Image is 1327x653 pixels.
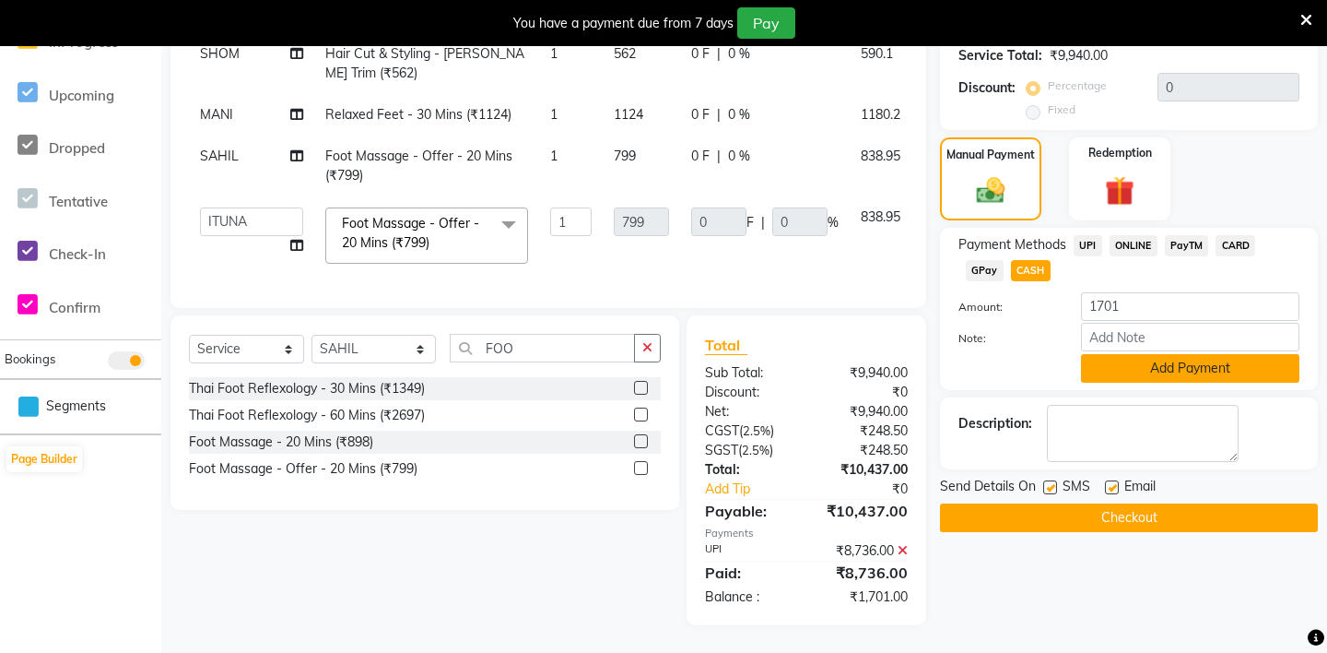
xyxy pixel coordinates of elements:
div: Foot Massage - 20 Mins (₹898) [189,433,373,452]
span: Bookings [5,351,55,366]
input: Search or Scan [450,334,635,362]
button: Checkout [940,504,1318,532]
input: Add Note [1081,323,1299,351]
div: Payments [705,526,908,541]
span: CARD [1215,235,1255,256]
div: ₹9,940.00 [1050,46,1108,65]
div: ₹1,701.00 [806,588,922,607]
div: ₹9,940.00 [806,402,922,421]
label: Percentage [1048,77,1107,94]
div: Thai Foot Reflexology - 30 Mins (₹1349) [189,379,425,398]
span: SGST [705,442,738,458]
div: ( ) [691,441,806,460]
div: ₹8,736.00 [806,562,922,584]
span: Confirm [49,299,100,316]
span: 838.95 [861,208,900,225]
span: Check-In [49,245,106,263]
span: 1 [550,148,558,164]
div: ( ) [691,421,806,441]
span: PayTM [1165,235,1209,256]
span: Send Details On [940,477,1036,500]
span: | [717,147,721,166]
div: ₹248.50 [806,421,922,441]
span: ONLINE [1110,235,1157,256]
label: Redemption [1088,145,1152,161]
span: 0 F [691,147,710,166]
span: Relaxed Feet - 30 Mins (₹1124) [325,106,511,123]
span: 590.1 [861,45,893,62]
span: 1 [550,45,558,62]
span: SAHIL [200,148,239,164]
div: ₹0 [806,383,922,402]
label: Amount: [945,299,1067,315]
span: Foot Massage - Offer - 20 Mins (₹799) [325,148,512,184]
span: CGST [705,422,739,439]
div: ₹9,940.00 [806,363,922,383]
span: 0 % [728,147,750,166]
div: Service Total: [958,46,1042,65]
div: Foot Massage - Offer - 20 Mins (₹799) [189,459,417,479]
span: CASH [1011,260,1051,281]
span: % [828,213,839,232]
div: You have a payment due from 7 days [513,14,734,33]
span: 1124 [614,106,643,123]
div: Paid: [691,562,806,584]
span: Email [1124,477,1156,500]
span: MANI [200,106,233,123]
span: | [761,213,765,232]
div: Thai Foot Reflexology - 60 Mins (₹2697) [189,406,425,425]
span: 838.95 [861,148,900,164]
input: Amount [1081,292,1299,321]
div: UPI [691,541,806,561]
span: 0 F [691,105,710,125]
span: Total [705,336,747,355]
span: GPay [966,260,1004,281]
a: x [429,234,438,251]
button: Add Payment [1081,354,1299,383]
div: Sub Total: [691,363,806,383]
label: Manual Payment [946,147,1035,163]
div: Payable: [691,500,806,522]
span: 1180.2 [861,106,900,123]
span: 799 [614,148,636,164]
div: Discount: [691,383,806,402]
span: Upcoming [49,87,114,104]
span: 2.5% [743,423,770,438]
span: Foot Massage - Offer - 20 Mins (₹799) [342,215,479,251]
span: Payment Methods [958,235,1066,255]
span: SMS [1063,477,1090,500]
span: 2.5% [742,443,769,457]
div: ₹10,437.00 [806,500,922,522]
div: Total: [691,460,806,480]
span: 562 [614,45,636,62]
span: 0 F [691,44,710,64]
div: ₹248.50 [806,441,922,460]
span: UPI [1074,235,1102,256]
span: F [746,213,754,232]
span: Dropped [49,139,105,157]
div: ₹8,736.00 [806,541,922,561]
span: | [717,44,721,64]
label: Fixed [1048,101,1075,118]
div: ₹0 [826,480,922,499]
a: Add Tip [691,480,826,499]
div: Net: [691,402,806,421]
span: SHOM [200,45,240,62]
div: Balance : [691,588,806,607]
span: Segments [46,397,106,416]
span: 0 % [728,44,750,64]
label: Note: [945,330,1067,347]
button: Page Builder [6,446,82,472]
div: ₹10,437.00 [806,460,922,480]
span: | [717,105,721,125]
span: 1 [550,106,558,123]
img: _cash.svg [968,174,1014,207]
span: Tentative [49,193,108,210]
div: Discount: [958,78,1016,98]
div: Description: [958,414,1032,433]
img: _gift.svg [1096,172,1145,209]
span: 0 % [728,105,750,125]
button: Pay [737,7,795,39]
